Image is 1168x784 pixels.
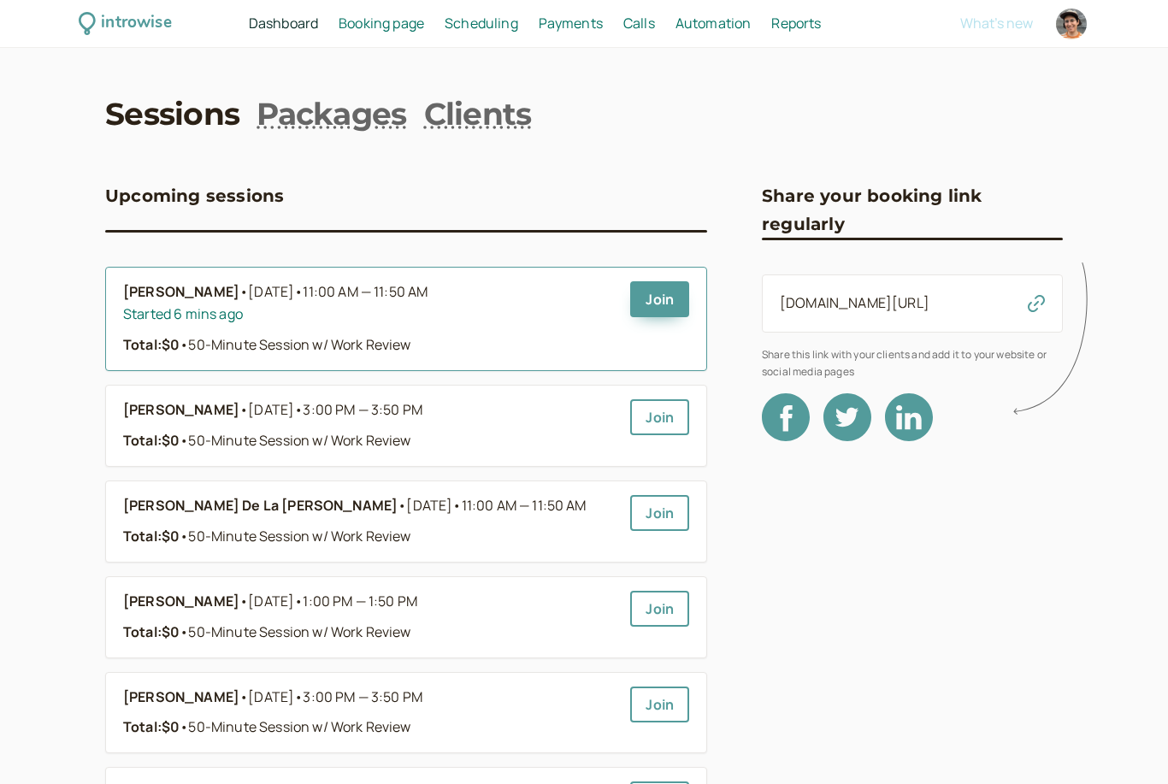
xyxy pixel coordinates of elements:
[123,304,616,326] div: Started 6 mins ago
[248,399,422,421] span: [DATE]
[630,281,689,317] a: Join
[239,281,248,304] span: •
[294,282,303,301] span: •
[780,293,929,312] a: [DOMAIN_NAME][URL]
[123,495,616,548] a: [PERSON_NAME] De La [PERSON_NAME]•[DATE]•11:00 AM — 11:50 AMTotal:$0•50-Minute Session w/ Work Re...
[105,92,239,135] a: Sessions
[406,495,586,517] span: [DATE]
[630,495,689,531] a: Join
[123,591,616,644] a: [PERSON_NAME]•[DATE]•1:00 PM — 1:50 PMTotal:$0•50-Minute Session w/ Work Review
[180,335,188,354] span: •
[123,399,616,452] a: [PERSON_NAME]•[DATE]•3:00 PM — 3:50 PMTotal:$0•50-Minute Session w/ Work Review
[123,717,180,736] strong: Total: $0
[239,687,248,709] span: •
[79,10,172,37] a: introwise
[1053,6,1089,42] a: Account
[303,592,417,610] span: 1:00 PM — 1:50 PM
[180,622,188,641] span: •
[445,13,518,35] a: Scheduling
[123,687,239,709] b: [PERSON_NAME]
[249,13,318,35] a: Dashboard
[675,13,752,35] a: Automation
[248,591,417,613] span: [DATE]
[123,399,239,421] b: [PERSON_NAME]
[398,495,406,517] span: •
[762,346,1063,380] span: Share this link with your clients and add it to your website or social media pages
[303,687,422,706] span: 3:00 PM — 3:50 PM
[123,622,180,641] strong: Total: $0
[180,622,410,641] span: 50-Minute Session w/ Work Review
[123,527,180,545] strong: Total: $0
[303,282,428,301] span: 11:00 AM — 11:50 AM
[123,495,398,517] b: [PERSON_NAME] De La [PERSON_NAME]
[105,182,284,209] h3: Upcoming sessions
[180,717,410,736] span: 50-Minute Session w/ Work Review
[123,281,616,357] a: [PERSON_NAME]•[DATE]•11:00 AM — 11:50 AMStarted 6 mins agoTotal:$0•50-Minute Session w/ Work Review
[424,92,532,135] a: Clients
[248,281,428,304] span: [DATE]
[294,592,303,610] span: •
[539,14,603,32] span: Payments
[762,182,1063,238] h3: Share your booking link regularly
[180,527,410,545] span: 50-Minute Session w/ Work Review
[294,400,303,419] span: •
[960,15,1033,31] button: What's new
[123,687,616,740] a: [PERSON_NAME]•[DATE]•3:00 PM — 3:50 PMTotal:$0•50-Minute Session w/ Work Review
[339,14,424,32] span: Booking page
[180,717,188,736] span: •
[123,591,239,613] b: [PERSON_NAME]
[303,400,422,419] span: 3:00 PM — 3:50 PM
[771,14,821,32] span: Reports
[539,13,603,35] a: Payments
[630,591,689,627] a: Join
[123,335,180,354] strong: Total: $0
[101,10,171,37] div: introwise
[771,13,821,35] a: Reports
[462,496,587,515] span: 11:00 AM — 11:50 AM
[123,281,239,304] b: [PERSON_NAME]
[445,14,518,32] span: Scheduling
[248,687,422,709] span: [DATE]
[180,527,188,545] span: •
[452,496,461,515] span: •
[123,431,180,450] strong: Total: $0
[623,14,655,32] span: Calls
[339,13,424,35] a: Booking page
[294,687,303,706] span: •
[180,335,410,354] span: 50-Minute Session w/ Work Review
[623,13,655,35] a: Calls
[257,92,406,135] a: Packages
[249,14,318,32] span: Dashboard
[675,14,752,32] span: Automation
[630,687,689,722] a: Join
[630,399,689,435] a: Join
[180,431,188,450] span: •
[1082,702,1168,784] iframe: Chat Widget
[239,591,248,613] span: •
[239,399,248,421] span: •
[960,14,1033,32] span: What's new
[180,431,410,450] span: 50-Minute Session w/ Work Review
